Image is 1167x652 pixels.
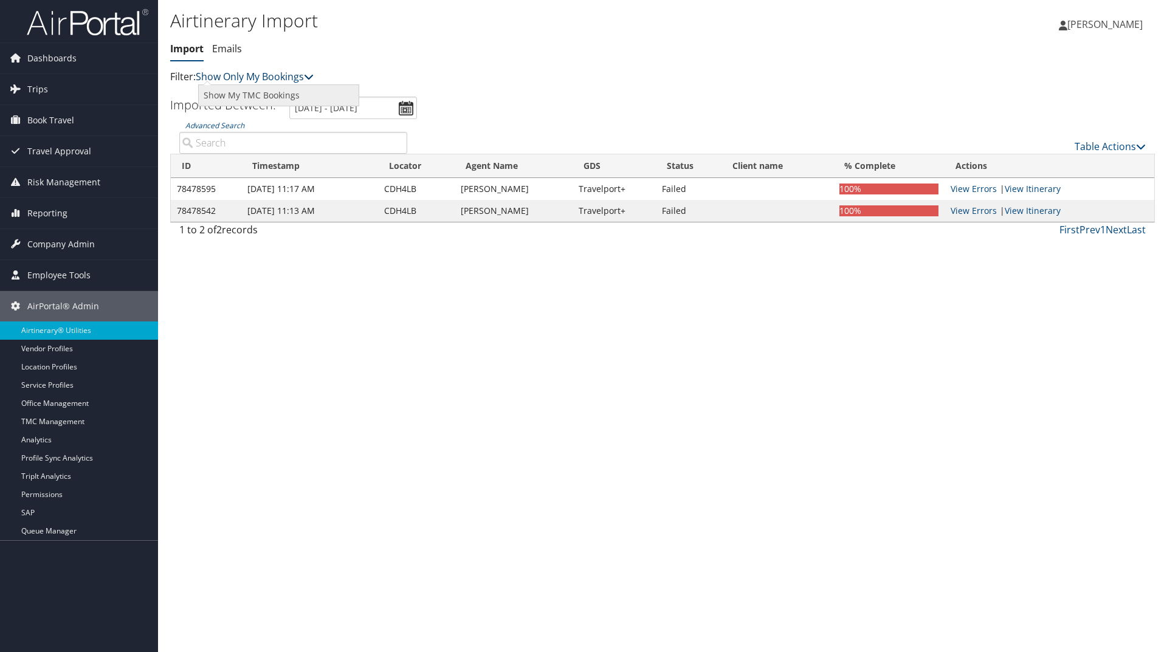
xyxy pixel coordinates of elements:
div: 100% [839,184,938,194]
td: CDH4LB [378,178,455,200]
td: Failed [656,200,721,222]
td: Travelport+ [573,178,656,200]
input: Advanced Search [179,132,407,154]
td: Travelport+ [573,200,656,222]
a: Table Actions [1075,140,1146,153]
a: Import [170,42,204,55]
th: Status: activate to sort column ascending [656,154,721,178]
span: Travel Approval [27,136,91,166]
a: View errors [951,205,997,216]
div: 100% [839,205,938,216]
a: Show My TMC Bookings [199,85,359,106]
a: Next [1106,223,1127,236]
input: [DATE] - [DATE] [289,97,417,119]
div: 1 to 2 of records [179,222,407,243]
span: AirPortal® Admin [27,291,99,321]
th: Locator: activate to sort column ascending [378,154,455,178]
a: Prev [1079,223,1100,236]
span: Reporting [27,198,67,228]
td: [PERSON_NAME] [455,178,573,200]
td: | [945,200,1154,222]
p: Filter: [170,69,827,85]
th: % Complete: activate to sort column ascending [833,154,945,178]
td: [PERSON_NAME] [455,200,573,222]
a: View errors [951,183,997,194]
td: 78478542 [171,200,241,222]
a: View Itinerary Details [1005,183,1061,194]
th: GDS: activate to sort column ascending [573,154,656,178]
td: CDH4LB [378,200,455,222]
th: Timestamp: activate to sort column ascending [241,154,378,178]
th: Agent Name: activate to sort column ascending [455,154,573,178]
a: View Itinerary Details [1005,205,1061,216]
a: Emails [212,42,242,55]
td: | [945,178,1154,200]
td: 78478595 [171,178,241,200]
span: Book Travel [27,105,74,136]
img: airportal-logo.png [27,8,148,36]
span: 2 [216,223,222,236]
h1: Airtinerary Import [170,8,827,33]
td: [DATE] 11:13 AM [241,200,378,222]
th: ID: activate to sort column ascending [171,154,241,178]
a: Last [1127,223,1146,236]
td: Failed [656,178,721,200]
a: First [1059,223,1079,236]
a: Show Only My Bookings [196,70,314,83]
span: Company Admin [27,229,95,259]
span: Dashboards [27,43,77,74]
h3: Imported Between: [170,97,276,113]
span: [PERSON_NAME] [1067,18,1143,31]
span: Risk Management [27,167,100,197]
td: [DATE] 11:17 AM [241,178,378,200]
a: [PERSON_NAME] [1059,6,1155,43]
th: Client name: activate to sort column ascending [721,154,833,178]
span: Trips [27,74,48,105]
a: Advanced Search [185,120,244,131]
th: Actions [945,154,1154,178]
a: 1 [1100,223,1106,236]
span: Employee Tools [27,260,91,290]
